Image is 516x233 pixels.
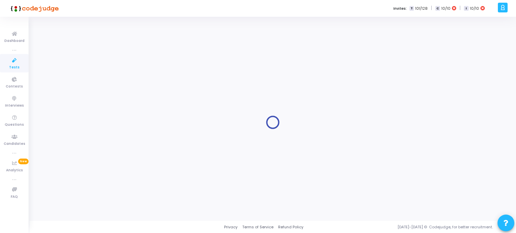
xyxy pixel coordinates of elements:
span: FAQ [11,194,18,200]
span: Tests [9,65,19,70]
span: Interviews [5,103,24,109]
span: | [460,5,461,12]
span: New [18,159,29,164]
span: Contests [6,84,23,90]
label: Invites: [393,6,407,11]
a: Refund Policy [278,224,303,230]
span: Candidates [4,141,25,147]
a: Terms of Service [242,224,273,230]
div: [DATE]-[DATE] © Codejudge, for better recruitment. [303,224,508,230]
span: 101/128 [415,6,428,11]
span: 10/10 [441,6,450,11]
span: Questions [5,122,24,128]
span: Dashboard [4,38,25,44]
span: Analytics [6,168,23,173]
span: I [464,6,468,11]
span: | [431,5,432,12]
span: 10/10 [470,6,479,11]
span: C [435,6,440,11]
a: Privacy [224,224,238,230]
span: T [410,6,414,11]
img: logo [8,2,59,15]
